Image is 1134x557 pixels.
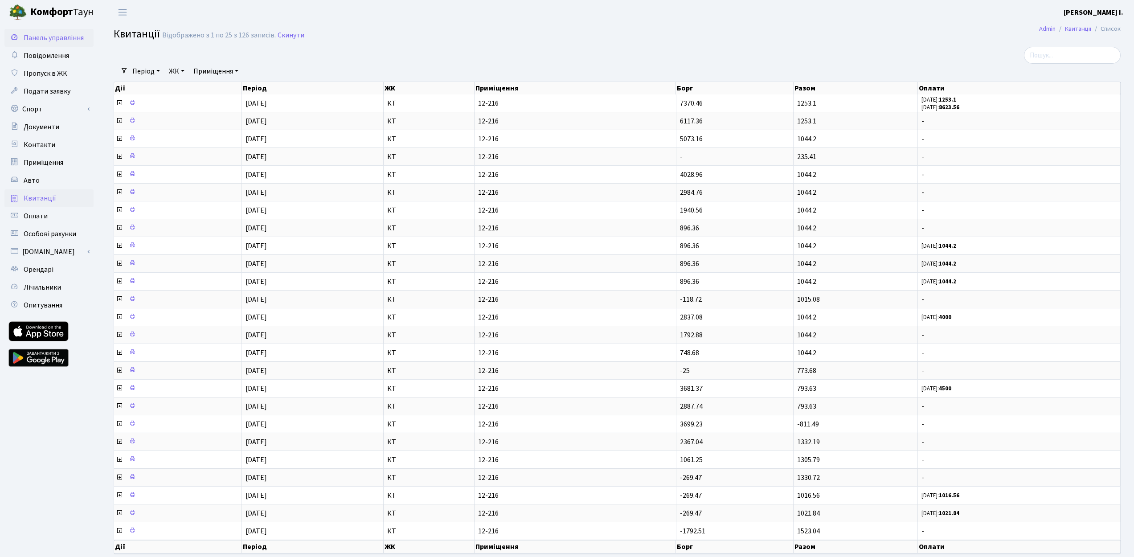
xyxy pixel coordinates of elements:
[680,437,703,447] span: 2367.04
[478,207,672,214] span: 12-216
[921,296,1117,303] span: -
[797,223,816,233] span: 1044.2
[921,260,956,268] small: [DATE]:
[24,193,56,203] span: Квитанції
[1091,24,1121,34] li: Список
[680,134,703,144] span: 5073.16
[680,188,703,197] span: 2984.76
[939,385,951,393] b: 4500
[921,278,956,286] small: [DATE]:
[478,314,672,321] span: 12-216
[387,296,471,303] span: КТ
[9,4,27,21] img: logo.png
[921,456,1117,463] span: -
[478,456,672,463] span: 12-216
[478,100,672,107] span: 12-216
[680,491,702,500] span: -269.47
[680,170,703,180] span: 4028.96
[246,170,267,180] span: [DATE]
[246,508,267,518] span: [DATE]
[921,509,959,517] small: [DATE]:
[797,419,819,429] span: -811.49
[387,153,471,160] span: КТ
[111,5,134,20] button: Переключити навігацію
[921,474,1117,481] span: -
[4,172,94,189] a: Авто
[246,241,267,251] span: [DATE]
[246,223,267,233] span: [DATE]
[246,116,267,126] span: [DATE]
[114,26,160,42] span: Квитанції
[24,265,53,274] span: Орендарі
[797,241,816,251] span: 1044.2
[478,474,672,481] span: 12-216
[921,491,959,500] small: [DATE]:
[24,122,59,132] span: Документи
[918,540,1121,553] th: Оплати
[680,116,703,126] span: 6117.36
[387,242,471,250] span: КТ
[478,189,672,196] span: 12-216
[246,295,267,304] span: [DATE]
[246,188,267,197] span: [DATE]
[1026,20,1134,38] nav: breadcrumb
[680,526,705,536] span: -1792.51
[384,540,475,553] th: ЖК
[921,118,1117,125] span: -
[246,134,267,144] span: [DATE]
[797,508,820,518] span: 1021.84
[387,332,471,339] span: КТ
[797,348,816,358] span: 1044.2
[478,171,672,178] span: 12-216
[478,528,672,535] span: 12-216
[387,225,471,232] span: КТ
[246,526,267,536] span: [DATE]
[680,366,690,376] span: -25
[387,421,471,428] span: КТ
[921,367,1117,374] span: -
[680,205,703,215] span: 1940.56
[4,154,94,172] a: Приміщення
[478,332,672,339] span: 12-216
[680,152,683,162] span: -
[680,277,699,287] span: 896.36
[939,260,956,268] b: 1044.2
[165,64,188,79] a: ЖК
[4,261,94,278] a: Орендарі
[24,283,61,292] span: Лічильники
[921,313,951,321] small: [DATE]:
[921,528,1117,535] span: -
[278,31,304,40] a: Скинути
[246,437,267,447] span: [DATE]
[1064,8,1123,17] b: [PERSON_NAME] І.
[246,330,267,340] span: [DATE]
[797,134,816,144] span: 1044.2
[921,438,1117,446] span: -
[797,312,816,322] span: 1044.2
[4,65,94,82] a: Пропуск в ЖК
[246,277,267,287] span: [DATE]
[114,82,242,94] th: Дії
[246,348,267,358] span: [DATE]
[246,152,267,162] span: [DATE]
[680,473,702,483] span: -269.47
[680,312,703,322] span: 2837.08
[921,103,959,111] small: [DATE]:
[475,540,676,553] th: Приміщення
[387,260,471,267] span: КТ
[797,152,816,162] span: 235.41
[921,349,1117,356] span: -
[24,176,40,185] span: Авто
[1039,24,1056,33] a: Admin
[4,100,94,118] a: Спорт
[1024,47,1121,64] input: Пошук...
[797,401,816,411] span: 793.63
[939,491,959,500] b: 1016.56
[794,82,917,94] th: Разом
[939,242,956,250] b: 1044.2
[475,82,676,94] th: Приміщення
[680,98,703,108] span: 7370.46
[24,158,63,168] span: Приміщення
[30,5,94,20] span: Таун
[242,540,383,553] th: Період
